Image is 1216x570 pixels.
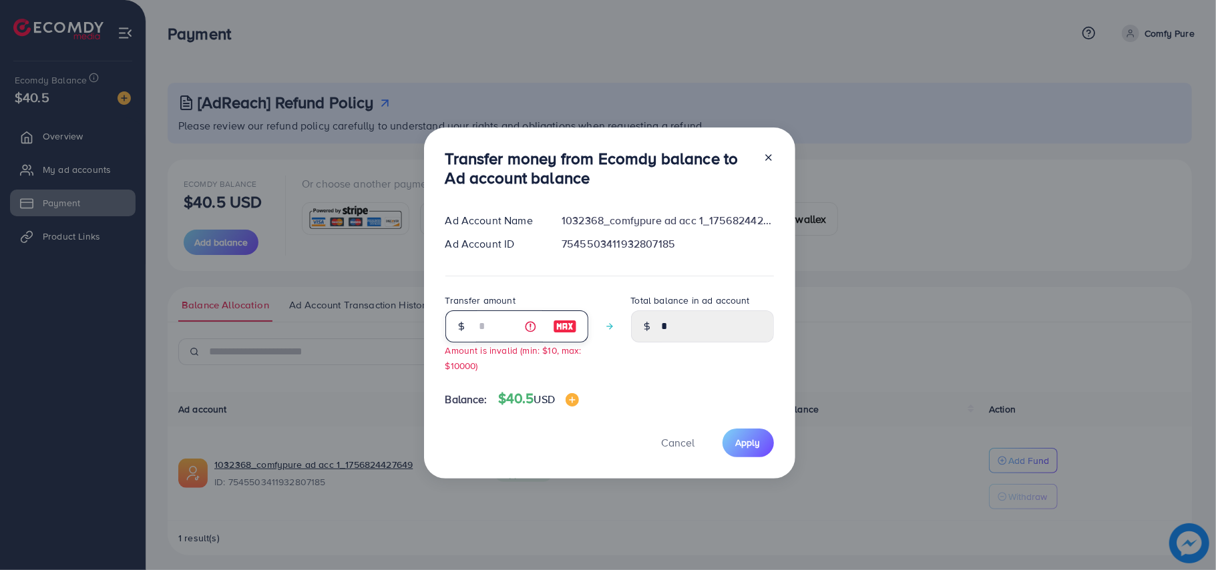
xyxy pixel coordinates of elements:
label: Total balance in ad account [631,294,750,307]
button: Cancel [645,429,712,457]
img: image [553,318,577,334]
h4: $40.5 [498,390,579,407]
button: Apply [723,429,774,457]
h3: Transfer money from Ecomdy balance to Ad account balance [445,149,753,188]
img: image [566,393,579,406]
span: USD [534,392,555,406]
span: Balance: [445,392,487,407]
div: 7545503411932807185 [551,236,784,252]
span: Cancel [662,435,695,450]
small: Amount is invalid (min: $10, max: $10000) [445,344,582,372]
span: Apply [736,436,761,449]
div: Ad Account Name [435,213,552,228]
div: 1032368_comfypure ad acc 1_1756824427649 [551,213,784,228]
div: Ad Account ID [435,236,552,252]
label: Transfer amount [445,294,516,307]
